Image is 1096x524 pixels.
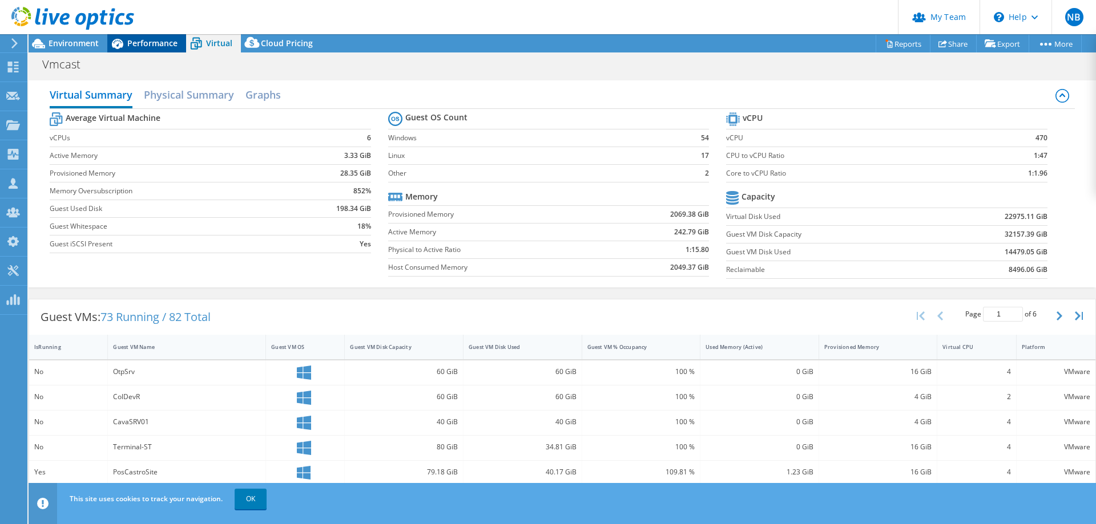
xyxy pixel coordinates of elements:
div: 100 % [587,416,695,428]
div: 0 GiB [706,441,813,453]
div: Platform [1022,343,1077,351]
div: 16 GiB [824,441,932,453]
div: No [34,391,102,403]
div: 34.81 GiB [469,441,577,453]
div: No [34,416,102,428]
label: Physical to Active Ratio [388,244,609,255]
div: Guest VM OS [271,343,325,351]
div: 40 GiB [469,416,577,428]
div: 1.23 GiB [706,466,813,478]
b: 14479.05 GiB [1005,246,1047,258]
div: Guest VM % Occupancy [587,343,682,351]
div: OtpSrv [113,365,260,378]
div: Guest VM Disk Capacity [350,343,444,351]
div: PosCastroSite [113,466,260,478]
label: Guest Used Disk [50,203,294,214]
div: 40 GiB [350,416,458,428]
b: Yes [360,238,371,250]
div: 100 % [587,365,695,378]
label: Windows [388,132,680,144]
div: 80 GiB [350,441,458,453]
b: 28.35 GiB [340,168,371,179]
div: 0 GiB [706,391,813,403]
b: 852% [353,185,371,197]
b: 198.34 GiB [336,203,371,214]
div: VMware [1022,416,1090,428]
span: Performance [127,38,178,48]
div: 4 [942,466,1010,478]
div: 60 GiB [350,391,458,403]
div: 40.17 GiB [469,466,577,478]
label: Active Memory [388,226,609,238]
label: Memory Oversubscription [50,185,294,197]
div: 4 [942,441,1010,453]
label: vCPUs [50,132,294,144]
div: 109.81 % [587,466,695,478]
div: Guest VMs: [29,299,222,335]
b: 6 [367,132,371,144]
div: IsRunning [34,343,88,351]
b: Guest OS Count [405,112,468,123]
h2: Virtual Summary [50,83,132,108]
span: 6 [1033,309,1037,319]
b: 54 [701,132,709,144]
h2: Graphs [245,83,281,106]
label: Guest VM Disk Capacity [726,229,936,240]
div: No [34,441,102,453]
div: ColDevR [113,391,260,403]
div: Guest VM Name [113,343,247,351]
div: Used Memory (Active) [706,343,800,351]
b: Average Virtual Machine [66,112,160,124]
div: 4 [942,416,1010,428]
label: Guest Whitespace [50,221,294,232]
div: 16 GiB [824,365,932,378]
div: Guest VM Disk Used [469,343,563,351]
div: 60 GiB [469,391,577,403]
b: Capacity [742,191,775,202]
b: 32157.39 GiB [1005,229,1047,240]
b: Memory [405,191,438,202]
div: Virtual CPU [942,343,997,351]
b: 1:47 [1034,150,1047,161]
b: 470 [1035,132,1047,144]
div: VMware [1022,365,1090,378]
label: Reclaimable [726,264,936,275]
label: Provisioned Memory [50,168,294,179]
h1: Vmcast [37,58,98,71]
div: 2 [942,391,1010,403]
div: 100 % [587,441,695,453]
b: 2 [705,168,709,179]
b: 3.33 GiB [344,150,371,161]
label: Linux [388,150,680,161]
div: Provisioned Memory [824,343,918,351]
b: 242.79 GiB [674,226,709,238]
b: 8496.06 GiB [1009,264,1047,275]
b: 2049.37 GiB [670,262,709,273]
div: 60 GiB [469,365,577,378]
div: 4 GiB [824,391,932,403]
label: Provisioned Memory [388,209,609,220]
b: vCPU [743,112,763,124]
label: Virtual Disk Used [726,211,936,222]
label: Core to vCPU Ratio [726,168,974,179]
label: Guest VM Disk Used [726,246,936,258]
span: Page of [965,307,1037,322]
div: 16 GiB [824,466,932,478]
b: 22975.11 GiB [1005,211,1047,222]
b: 2069.38 GiB [670,209,709,220]
b: 17 [701,150,709,161]
span: 73 Running / 82 Total [100,309,211,324]
svg: \n [994,12,1004,22]
div: VMware [1022,441,1090,453]
label: CPU to vCPU Ratio [726,150,974,161]
div: VMware [1022,391,1090,403]
label: Active Memory [50,150,294,161]
span: Cloud Pricing [261,38,313,48]
div: 79.18 GiB [350,466,458,478]
input: jump to page [983,307,1023,322]
div: 100 % [587,391,695,403]
label: vCPU [726,132,974,144]
a: Reports [876,35,930,52]
a: More [1029,35,1082,52]
a: Export [976,35,1029,52]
